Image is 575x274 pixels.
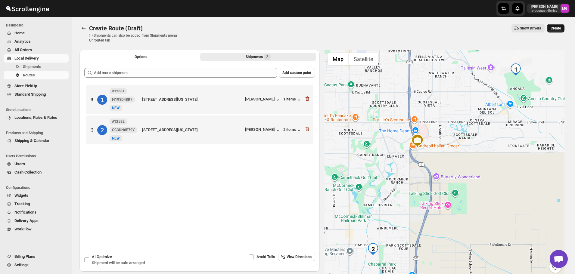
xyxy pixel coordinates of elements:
span: Shipments [23,64,41,69]
span: OC3UN6E79Y [112,128,135,132]
b: #12581 [112,89,125,93]
span: 2 [266,54,268,59]
div: 1 [97,95,107,105]
b: #12582 [112,119,125,124]
span: Store PickUp [14,84,37,88]
button: Shipping & Calendar [4,137,69,145]
button: Notifications [4,208,69,217]
button: Show satellite imagery [349,53,378,65]
p: ⓘ Shipments can also be added from Shipments menu Unrouted tab [89,33,184,43]
span: Add custom point [282,70,311,75]
div: 1 [510,63,522,75]
span: Locations, Rules & Rates [14,115,57,120]
button: WorkFlow [4,225,69,233]
span: Tracking [14,202,30,206]
span: Users [14,162,25,166]
button: Widgets [4,191,69,200]
span: Notifications [14,210,36,214]
div: Selected Shipments [79,63,320,245]
span: Melody Gluth [561,4,569,13]
span: AI Optimize [92,254,112,259]
img: ScrollEngine [5,1,50,16]
span: Settings [14,263,29,267]
p: [PERSON_NAME] [531,4,558,9]
span: Billing Plans [14,254,35,259]
div: 1#12581I419SD48R7NewNEW[STREET_ADDRESS][US_STATE][PERSON_NAME]1 items [86,85,313,114]
input: Add more shipment [94,68,277,78]
span: View Directions [287,254,312,259]
button: View Directions [278,253,315,261]
button: Routes [4,71,69,79]
span: Standard Shipping [14,92,46,97]
button: Billing Plans [4,252,69,261]
button: All Route Options [83,53,199,61]
span: Users Permissions [6,154,69,159]
span: I419SD48R7 [112,97,132,102]
div: Open chat [550,250,568,268]
div: 2 [367,243,379,255]
p: le-bouquet-florist [531,9,558,13]
span: WorkFlow [14,227,32,231]
div: 2 [97,125,107,135]
div: [STREET_ADDRESS][US_STATE] [142,97,243,103]
span: NEW [112,106,120,110]
div: Shipments [246,54,271,60]
button: Home [4,29,69,37]
span: Avoid Tolls [256,254,275,259]
button: Show street map [328,53,349,65]
span: Show Drivers [520,26,541,31]
span: Shipping & Calendar [14,138,49,143]
div: [STREET_ADDRESS][US_STATE] [142,127,243,133]
button: Selected Shipments [200,53,316,61]
button: Map camera controls [549,261,561,273]
button: Cash Collection [4,168,69,177]
button: Analytics [4,37,69,46]
span: Delivery Apps [14,218,39,223]
span: Configurations [6,185,69,190]
span: Widgets [14,193,28,198]
button: Tracking [4,200,69,208]
button: Users [4,160,69,168]
button: Locations, Rules & Rates [4,113,69,122]
button: Create [547,24,564,32]
span: Routes [23,73,35,77]
button: 1 items [283,97,302,103]
span: Local Delivery [14,56,39,60]
div: 2#12582OC3UN6E79YNewNEW[STREET_ADDRESS][US_STATE][PERSON_NAME]2 items [86,115,313,144]
button: Add custom point [279,68,315,78]
button: [PERSON_NAME] [245,97,281,103]
button: Delivery Apps [4,217,69,225]
span: Shipment will be auto arranged [92,260,145,265]
span: Products and Shipping [6,131,69,135]
button: Shipments [4,63,69,71]
span: NEW [112,136,120,140]
span: Create Route (Draft) [89,25,143,32]
span: Cash Collection [14,170,42,174]
button: Settings [4,261,69,269]
span: Store Locations [6,107,69,112]
button: All Orders [4,46,69,54]
text: MG [562,7,567,11]
span: Options [135,54,147,59]
button: 2 items [283,127,302,133]
span: Create [551,26,561,31]
span: Dashboard [6,23,69,28]
span: Analytics [14,39,31,44]
span: All Orders [14,48,32,52]
span: Home [14,31,25,35]
button: [PERSON_NAME] [245,127,281,133]
button: Routes [79,24,88,32]
button: Show Drivers [511,24,545,32]
button: User menu [527,4,570,13]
